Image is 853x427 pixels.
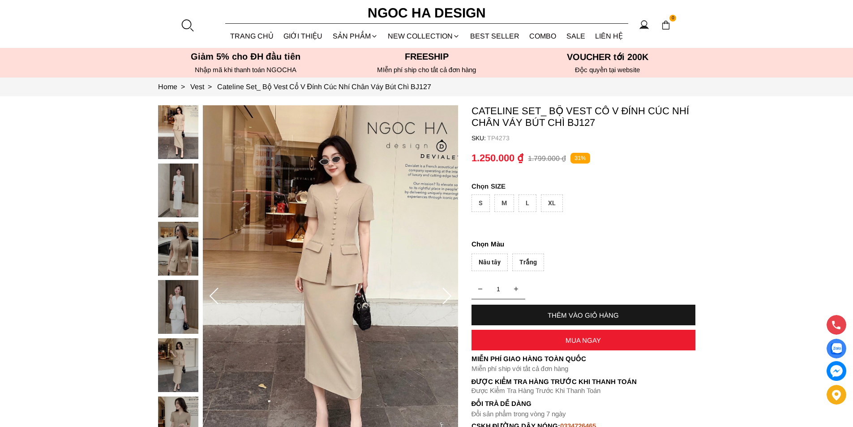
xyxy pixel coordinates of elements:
font: Freeship [405,52,449,61]
div: Nâu tây [472,254,508,271]
div: MUA NGAY [472,336,695,344]
a: BEST SELLER [465,24,525,48]
p: SIZE [472,182,695,190]
div: SẢN PHẨM [328,24,383,48]
h5: VOUCHER tới 200K [520,52,695,62]
a: Link to Vest [190,83,217,91]
img: Cateline Set_ Bộ Vest Cổ V Đính Cúc Nhí Chân Váy Bút Chì BJ127_mini_0 [158,105,198,159]
div: THÊM VÀO GIỎ HÀNG [472,311,695,319]
font: Miễn phí ship với tất cả đơn hàng [472,365,568,372]
img: Cateline Set_ Bộ Vest Cổ V Đính Cúc Nhí Chân Váy Bút Chì BJ127_mini_1 [158,164,198,217]
img: img-CART-ICON-ksit0nf1 [661,20,671,30]
div: Trắng [512,254,544,271]
a: Ngoc Ha Design [360,2,494,24]
img: Display image [831,343,842,354]
a: NEW COLLECTION [383,24,465,48]
font: Nhập mã khi thanh toán NGOCHA [195,66,296,73]
div: XL [541,194,563,212]
a: Combo [524,24,562,48]
span: > [204,83,215,91]
p: TP4273 [487,134,695,142]
span: 0 [669,15,677,22]
p: Được Kiểm Tra Hàng Trước Khi Thanh Toán [472,378,695,386]
a: Link to Home [158,83,190,91]
p: Cateline Set_ Bộ Vest Cổ V Đính Cúc Nhí Chân Váy Bút Chì BJ127 [472,105,695,129]
font: Miễn phí giao hàng toàn quốc [472,355,586,362]
a: SALE [562,24,591,48]
div: L [519,194,536,212]
font: Đổi sản phẩm trong vòng 7 ngày [472,410,566,418]
a: TRANG CHỦ [225,24,279,48]
div: S [472,194,490,212]
h6: Đổi trả dễ dàng [472,400,695,407]
a: messenger [827,361,846,381]
input: Quantity input [472,280,525,298]
h6: Độc quyền tại website [520,66,695,74]
img: Cateline Set_ Bộ Vest Cổ V Đính Cúc Nhí Chân Váy Bút Chì BJ127_mini_2 [158,222,198,276]
img: Cateline Set_ Bộ Vest Cổ V Đính Cúc Nhí Chân Váy Bút Chì BJ127_mini_4 [158,338,198,392]
span: > [177,83,189,91]
a: Display image [827,339,846,358]
h6: MIễn phí ship cho tất cả đơn hàng [339,66,514,74]
img: Cateline Set_ Bộ Vest Cổ V Đính Cúc Nhí Chân Váy Bút Chì BJ127_mini_3 [158,280,198,334]
div: M [494,194,514,212]
p: Màu [472,239,695,250]
a: GIỚI THIỆU [279,24,328,48]
font: Giảm 5% cho ĐH đầu tiên [191,52,300,61]
h6: SKU: [472,134,487,142]
p: 31% [570,153,590,164]
p: 1.799.000 ₫ [528,154,566,163]
p: 1.250.000 ₫ [472,152,523,164]
a: Link to Cateline Set_ Bộ Vest Cổ V Đính Cúc Nhí Chân Váy Bút Chì BJ127 [217,83,432,91]
a: LIÊN HỆ [590,24,628,48]
p: Được Kiểm Tra Hàng Trước Khi Thanh Toán [472,387,695,395]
